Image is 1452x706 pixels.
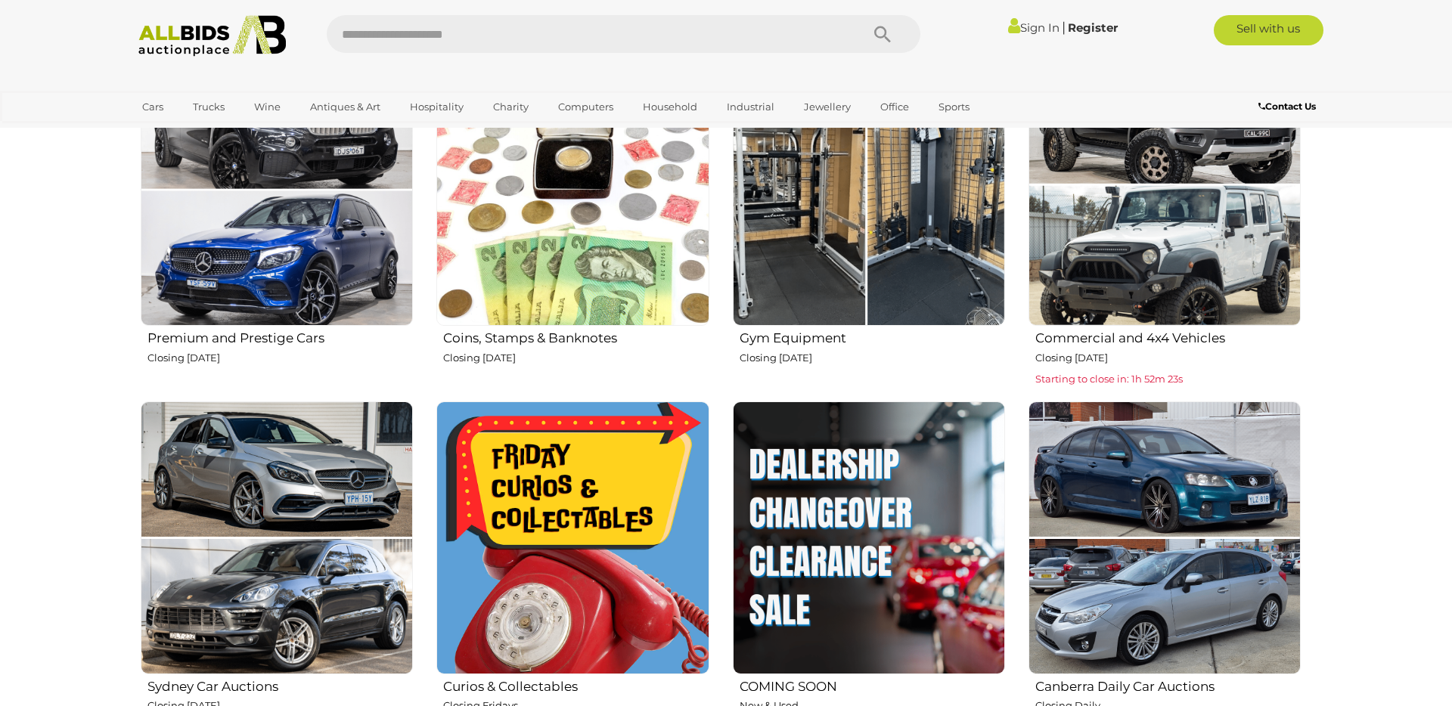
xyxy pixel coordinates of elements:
[1035,327,1301,345] h2: Commercial and 4x4 Vehicles
[183,94,234,119] a: Trucks
[1258,101,1316,112] b: Contact Us
[141,401,413,673] img: Sydney Car Auctions
[1035,676,1301,694] h2: Canberra Daily Car Auctions
[1214,15,1323,45] a: Sell with us
[436,401,709,673] img: Curios & Collectables
[140,53,413,389] a: Premium and Prestige Cars Closing [DATE]
[732,53,1005,389] a: Gym Equipment Closing [DATE]
[244,94,290,119] a: Wine
[845,15,920,53] button: Search
[400,94,473,119] a: Hospitality
[740,327,1005,345] h2: Gym Equipment
[548,94,623,119] a: Computers
[147,676,413,694] h2: Sydney Car Auctions
[436,53,709,389] a: Coins, Stamps & Banknotes Closing [DATE]
[132,119,259,144] a: [GEOGRAPHIC_DATA]
[717,94,784,119] a: Industrial
[1035,349,1301,367] p: Closing [DATE]
[740,676,1005,694] h2: COMING SOON
[1062,19,1066,36] span: |
[1008,20,1060,35] a: Sign In
[132,94,173,119] a: Cars
[633,94,707,119] a: Household
[1028,401,1301,673] img: Canberra Daily Car Auctions
[1258,98,1320,115] a: Contact Us
[443,349,709,367] p: Closing [DATE]
[147,349,413,367] p: Closing [DATE]
[483,94,538,119] a: Charity
[130,15,294,57] img: Allbids.com.au
[1028,53,1301,389] a: Commercial and 4x4 Vehicles Closing [DATE] Starting to close in: 1h 52m 23s
[300,94,390,119] a: Antiques & Art
[147,327,413,345] h2: Premium and Prestige Cars
[929,94,979,119] a: Sports
[733,54,1005,326] img: Gym Equipment
[436,54,709,326] img: Coins, Stamps & Banknotes
[1035,373,1183,385] span: Starting to close in: 1h 52m 23s
[733,401,1005,673] img: COMING SOON
[141,54,413,326] img: Premium and Prestige Cars
[443,327,709,345] h2: Coins, Stamps & Banknotes
[443,676,709,694] h2: Curios & Collectables
[740,349,1005,367] p: Closing [DATE]
[1068,20,1118,35] a: Register
[870,94,919,119] a: Office
[1028,54,1301,326] img: Commercial and 4x4 Vehicles
[794,94,861,119] a: Jewellery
